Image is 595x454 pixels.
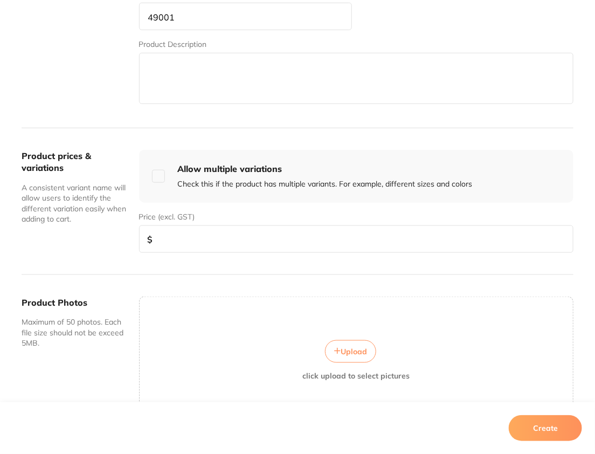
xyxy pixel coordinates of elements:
button: Create [509,415,582,441]
span: Upload [341,347,367,356]
h4: Allow multiple variations [178,163,473,175]
p: Maximum of 50 photos. Each file size should not be exceed 5MB. [22,317,130,349]
label: Product Description [139,40,207,49]
p: click upload to select pictures [302,372,410,380]
label: Price (excl. GST) [139,212,195,221]
img: Profile image for Restocq [24,32,41,50]
p: Message from Restocq, sent 4m ago [47,42,186,51]
label: Product prices & variations [22,150,91,173]
span: $ [148,235,153,244]
label: Product Photos [22,297,87,308]
p: Check this if the product has multiple variants. For example, different sizes and colors [178,179,473,190]
span: Thank you for getting back to [GEOGRAPHIC_DATA], let us add this for you and update you once done. [47,31,184,61]
div: message notification from Restocq, 4m ago. Thank you for getting back to us, let us add this for ... [16,23,199,58]
p: A consistent variant name will allow users to identify the different variation easily when adding... [22,183,130,225]
button: Upload [325,340,376,363]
